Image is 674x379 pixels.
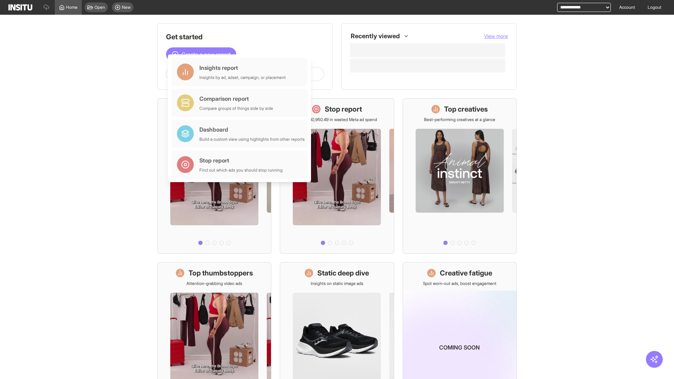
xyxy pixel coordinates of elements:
div: Comparison report [199,94,273,103]
a: Stop reportSave £30,950.49 in wasted Meta ad spend [280,98,394,254]
div: Dashboard [199,125,305,134]
p: Insights on static image ads [311,281,363,286]
div: Insights by ad, adset, campaign, or placement [199,75,286,80]
a: What's live nowSee all active ads instantly [157,98,271,254]
div: Compare groups of things side by side [199,106,273,111]
h1: Get started [166,32,324,42]
div: Find out which ads you should stop running [199,167,283,173]
span: Home [66,5,78,10]
div: Insights report [199,64,286,72]
span: View more [484,33,508,39]
span: Open [94,5,105,10]
p: Save £30,950.49 in wasted Meta ad spend [297,117,377,122]
h1: Stop report [325,104,362,114]
h1: Top thumbstoppers [189,268,253,278]
h1: Top creatives [444,104,488,114]
button: Create a new report [166,47,236,61]
button: View more [484,33,508,40]
div: Build a custom view using highlights from other reports [199,137,305,142]
a: Top creativesBest-performing creatives at a glance [403,98,517,254]
span: Create a new report [181,50,231,59]
p: Best-performing creatives at a glance [424,117,495,122]
h1: Static deep dive [317,268,369,278]
img: Logo [8,4,32,11]
span: New [122,5,131,10]
div: Stop report [199,156,283,165]
p: Attention-grabbing video ads [186,281,242,286]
